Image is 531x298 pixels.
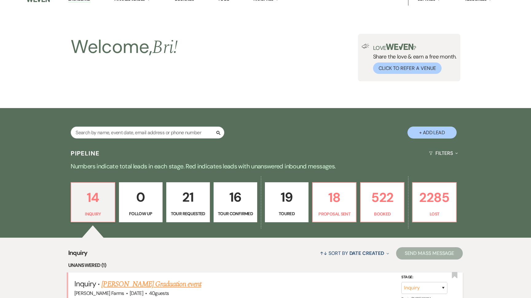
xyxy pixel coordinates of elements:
[317,245,391,261] button: Sort By Date Created
[170,210,206,217] p: Tour Requested
[320,250,327,256] span: ↑↓
[373,44,457,51] p: Love ?
[74,290,124,296] span: [PERSON_NAME] Farms
[265,182,309,222] a: 19Toured
[149,290,169,296] span: 40 guests
[364,211,400,217] p: Booked
[269,210,305,217] p: Toured
[362,44,369,49] img: loud-speaker-illustration.svg
[373,62,442,74] button: Click to Refer a Venue
[317,211,352,217] p: Proposal Sent
[364,187,400,208] p: 522
[75,211,111,217] p: Inquiry
[401,274,447,281] label: Stage:
[269,187,305,207] p: 19
[317,187,352,208] p: 18
[427,145,460,161] button: Filters
[75,187,111,208] p: 14
[101,279,201,290] a: [PERSON_NAME] Graduation event
[44,161,487,171] p: Numbers indicate total leads in each stage. Red indicates leads with unanswered inbound messages.
[412,182,456,222] a: 2285Lost
[68,261,463,269] li: Unanswered (1)
[214,182,257,222] a: 16Tour Confirmed
[74,279,96,288] span: Inquiry
[152,33,178,62] span: Bri !
[416,211,452,217] p: Lost
[396,247,463,260] button: Send Mass Message
[71,149,100,158] h3: Pipeline
[170,187,206,207] p: 21
[166,182,210,222] a: 21Tour Requested
[218,210,253,217] p: Tour Confirmed
[123,187,159,207] p: 0
[71,34,178,60] h2: Welcome,
[123,210,159,217] p: Follow Up
[360,182,404,222] a: 522Booked
[119,182,163,222] a: 0Follow Up
[71,127,224,139] input: Search by name, event date, email address or phone number
[349,250,384,256] span: Date Created
[68,248,88,261] span: Inquiry
[71,182,115,222] a: 14Inquiry
[416,187,452,208] p: 2285
[130,290,143,296] span: [DATE]
[386,44,413,50] img: weven-logo-green.svg
[312,182,356,222] a: 18Proposal Sent
[407,127,457,139] button: + Add Lead
[218,187,253,207] p: 16
[369,44,457,74] div: Share the love & earn a free month.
